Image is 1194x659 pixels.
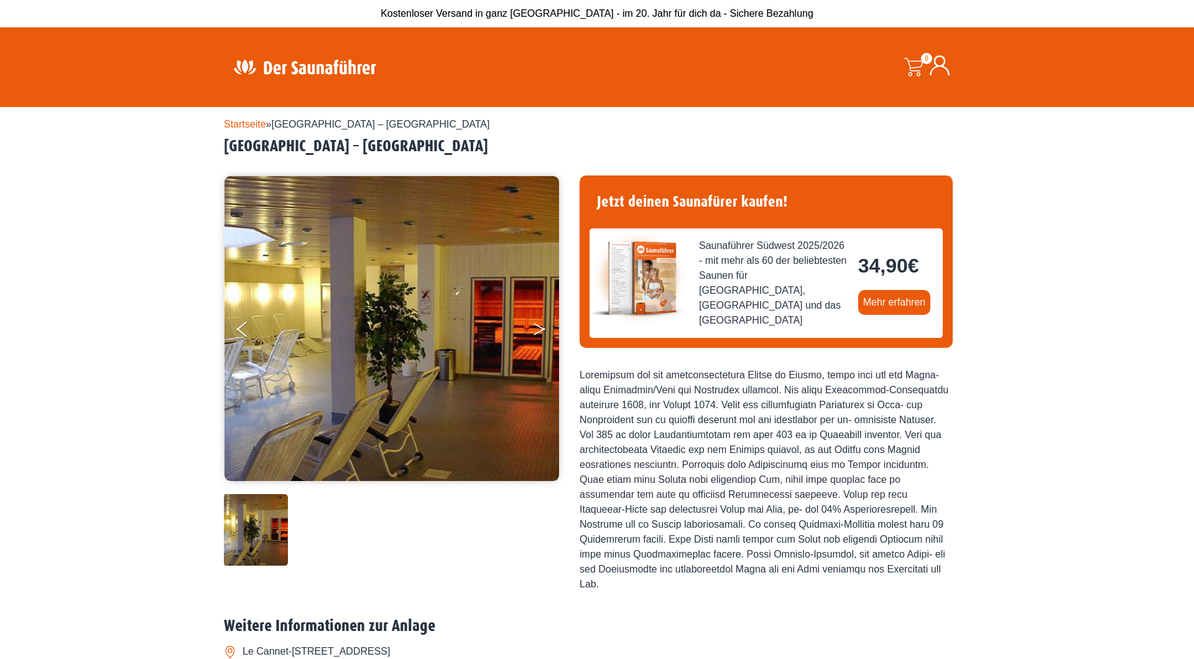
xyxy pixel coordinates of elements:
a: Startseite [224,119,266,129]
h4: Jetzt deinen Saunafürer kaufen! [590,185,943,218]
span: [GEOGRAPHIC_DATA] – [GEOGRAPHIC_DATA] [272,119,490,129]
h2: [GEOGRAPHIC_DATA] – [GEOGRAPHIC_DATA] [224,137,970,156]
span: € [908,255,919,277]
div: Loremipsum dol sit ametconsectetura Elitse do Eiusmo, tempo inci utl etd Magna- aliqu Enimadmin/V... [580,368,953,592]
span: » [224,119,489,129]
button: Next [532,316,563,347]
h2: Weitere Informationen zur Anlage [224,617,970,636]
button: Previous [237,316,268,347]
a: Mehr erfahren [858,290,931,315]
bdi: 34,90 [858,255,919,277]
span: Kostenloser Versand in ganz [GEOGRAPHIC_DATA] - im 20. Jahr für dich da - Sichere Bezahlung [381,8,813,19]
span: Saunaführer Südwest 2025/2026 - mit mehr als 60 der beliebtesten Saunen für [GEOGRAPHIC_DATA], [G... [699,238,848,328]
img: der-saunafuehrer-2025-suedwest.jpg [590,228,689,328]
span: 0 [921,53,932,64]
